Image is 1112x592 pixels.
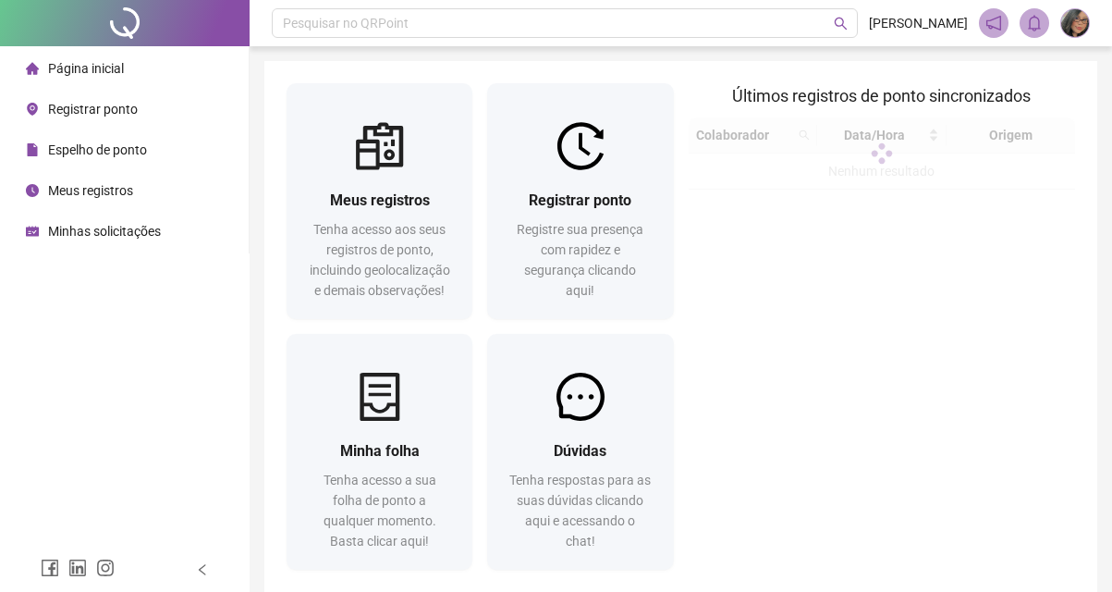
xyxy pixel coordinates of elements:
[509,473,651,549] span: Tenha respostas para as suas dúvidas clicando aqui e acessando o chat!
[48,142,147,157] span: Espelho de ponto
[48,183,133,198] span: Meus registros
[1061,9,1089,37] img: 94153
[487,83,673,319] a: Registrar pontoRegistre sua presença com rapidez e segurança clicando aqui!
[26,184,39,197] span: clock-circle
[287,334,472,570] a: Minha folhaTenha acesso a sua folha de ponto a qualquer momento. Basta clicar aqui!
[287,83,472,319] a: Meus registrosTenha acesso aos seus registros de ponto, incluindo geolocalização e demais observa...
[487,334,673,570] a: DúvidasTenha respostas para as suas dúvidas clicando aqui e acessando o chat!
[324,473,436,549] span: Tenha acesso a sua folha de ponto a qualquer momento. Basta clicar aqui!
[48,224,161,239] span: Minhas solicitações
[310,222,450,298] span: Tenha acesso aos seus registros de ponto, incluindo geolocalização e demais observações!
[196,563,209,576] span: left
[330,191,430,209] span: Meus registros
[1026,15,1043,31] span: bell
[26,62,39,75] span: home
[26,143,39,156] span: file
[96,559,115,577] span: instagram
[68,559,87,577] span: linkedin
[529,191,631,209] span: Registrar ponto
[985,15,1002,31] span: notification
[340,442,420,460] span: Minha folha
[48,102,138,117] span: Registrar ponto
[517,222,643,298] span: Registre sua presença com rapidez e segurança clicando aqui!
[41,559,59,577] span: facebook
[26,103,39,116] span: environment
[26,225,39,238] span: schedule
[834,17,848,31] span: search
[869,13,968,33] span: [PERSON_NAME]
[732,86,1031,105] span: Últimos registros de ponto sincronizados
[48,61,124,76] span: Página inicial
[554,442,606,460] span: Dúvidas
